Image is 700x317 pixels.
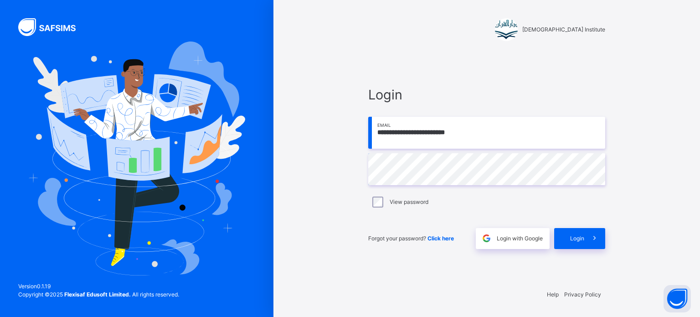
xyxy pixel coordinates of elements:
[368,235,454,242] span: Forgot your password?
[18,291,179,298] span: Copyright © 2025 All rights reserved.
[481,233,492,244] img: google.396cfc9801f0270233282035f929180a.svg
[427,235,454,242] a: Click here
[18,18,87,36] img: SAFSIMS Logo
[570,234,584,243] span: Login
[547,291,559,298] a: Help
[18,282,179,291] span: Version 0.1.19
[564,291,601,298] a: Privacy Policy
[390,198,428,206] label: View password
[522,26,605,34] span: [DEMOGRAPHIC_DATA] Institute
[368,85,605,104] span: Login
[64,291,131,298] strong: Flexisaf Edusoft Limited.
[664,285,691,312] button: Open asap
[28,42,245,275] img: Hero Image
[497,234,543,243] span: Login with Google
